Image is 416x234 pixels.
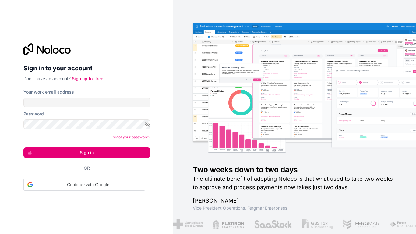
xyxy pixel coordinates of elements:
[23,147,150,158] button: Sign in
[23,179,145,191] div: Continue with Google
[23,97,150,107] input: Email address
[193,205,397,211] h1: Vice President Operations , Fergmar Enterprises
[111,135,150,139] a: Forgot your password?
[35,182,141,188] span: Continue with Google
[23,89,74,95] label: Your work email address
[23,111,44,117] label: Password
[23,119,150,129] input: Password
[254,219,292,229] img: /assets/saastock-C6Zbiodz.png
[84,165,90,171] span: Or
[193,197,397,205] h1: [PERSON_NAME]
[173,219,203,229] img: /assets/american-red-cross-BAupjrZR.png
[23,76,71,81] span: Don't have an account?
[23,63,150,74] h2: Sign in to your account
[193,165,397,175] h1: Two weeks down to two days
[72,76,103,81] a: Sign up for free
[212,219,244,229] img: /assets/flatiron-C8eUkumj.png
[193,175,397,192] h2: The ultimate benefit of adopting Noloco is that what used to take two weeks to approve and proces...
